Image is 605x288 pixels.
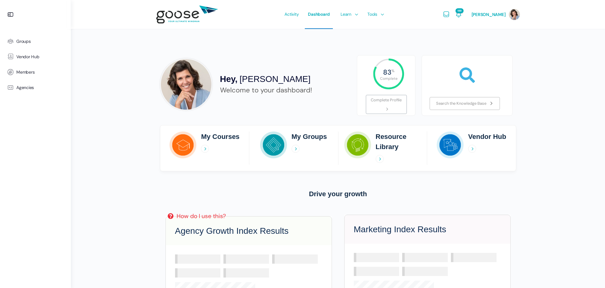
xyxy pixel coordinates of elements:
[170,132,196,158] img: My Courses
[260,132,287,158] img: My Groups
[220,85,312,95] div: Welcome to your dashboard!
[166,212,228,220] a: How do I use this?
[344,132,371,158] img: Resource Library
[456,8,463,13] span: 199
[3,49,68,64] a: Vendor Hub
[366,95,407,114] a: Complete Profile
[430,97,500,110] a: Search the Knowledge Base
[16,54,39,59] span: Vendor Hub
[292,132,327,142] h2: My Groups
[160,217,338,245] h3: Agency Growth Index Results
[338,215,517,244] h3: Marketing Index Results
[436,100,486,107] span: Search the Knowledge Base
[3,34,68,49] a: Groups
[376,132,421,152] h2: Resource Library
[16,70,35,75] span: Members
[166,208,167,215] img: Email Icons – white
[160,190,516,199] h3: Drive your growth
[468,132,506,142] h2: Vendor Hub
[16,85,34,90] span: Agencies
[249,132,338,165] a: My Groups My Groups
[3,80,68,95] a: Agencies
[3,64,68,80] a: Members
[437,132,464,158] img: Vendor Hub
[574,258,605,288] iframe: Chat Widget
[16,39,31,44] span: Groups
[220,74,238,84] span: Hey,
[177,212,226,220] div: How do I use this?
[472,12,506,17] span: [PERSON_NAME]
[338,132,427,165] a: Resource Library Resource Library
[201,132,239,142] h2: My Courses
[160,132,249,165] a: My Courses My Courses
[427,132,516,165] a: Vendor Hub Vendor Hub
[239,74,310,84] span: [PERSON_NAME]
